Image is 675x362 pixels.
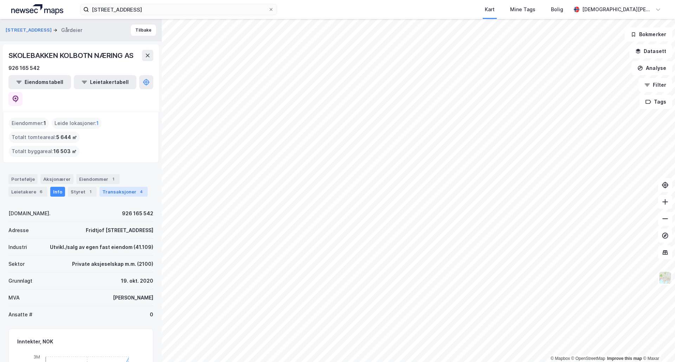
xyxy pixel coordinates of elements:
div: Mine Tags [510,5,535,14]
tspan: 3M [33,354,40,359]
span: 1 [44,119,46,127]
div: Portefølje [8,174,38,184]
div: MVA [8,294,20,302]
iframe: Chat Widget [640,328,675,362]
span: 5 644 ㎡ [56,133,77,141]
button: Bokmerker [625,27,672,41]
div: Kontrollprogram for chat [640,328,675,362]
span: 16 503 ㎡ [53,147,77,156]
div: SKOLEBAKKEN KOLBOTN NÆRING AS [8,50,135,61]
div: Inntekter, NOK [17,337,53,346]
div: 0 [150,310,153,319]
div: [DOMAIN_NAME]. [8,209,51,218]
div: Sektor [8,260,25,268]
div: Totalt tomteareal : [9,132,80,143]
div: Totalt byggareal : [9,146,79,157]
a: Improve this map [607,356,642,361]
div: Adresse [8,226,29,235]
div: Industri [8,243,27,251]
div: [PERSON_NAME] [113,294,153,302]
div: Grunnlagt [8,277,32,285]
div: Leide lokasjoner : [52,118,102,129]
button: Filter [638,78,672,92]
div: 1 [87,188,94,195]
a: Mapbox [551,356,570,361]
button: Tags [639,95,672,109]
div: Kart [485,5,495,14]
div: [DEMOGRAPHIC_DATA][PERSON_NAME] [582,5,652,14]
div: 926 165 542 [122,209,153,218]
div: 6 [38,188,45,195]
button: Datasett [629,44,672,58]
a: OpenStreetMap [571,356,605,361]
div: Aksjonærer [40,174,73,184]
img: logo.a4113a55bc3d86da70a041830d287a7e.svg [11,4,63,15]
div: Transaksjoner [99,187,148,197]
div: 19. okt. 2020 [121,277,153,285]
div: Ansatte # [8,310,32,319]
button: Eiendomstabell [8,75,71,89]
input: Søk på adresse, matrikkel, gårdeiere, leietakere eller personer [89,4,268,15]
div: Eiendommer : [9,118,49,129]
button: Analyse [631,61,672,75]
div: Info [50,187,65,197]
div: Gårdeier [61,26,82,34]
div: Eiendommer [76,174,120,184]
div: Private aksjeselskap m.m. (2100) [72,260,153,268]
div: 1 [110,176,117,183]
div: Utvikl./salg av egen fast eiendom (41.109) [50,243,153,251]
div: 4 [138,188,145,195]
img: Z [658,271,672,284]
button: [STREET_ADDRESS] [6,27,53,34]
div: Leietakere [8,187,47,197]
div: Styret [68,187,97,197]
button: Leietakertabell [74,75,136,89]
div: Fridtjof [STREET_ADDRESS] [86,226,153,235]
button: Tilbake [131,25,156,36]
div: Bolig [551,5,563,14]
div: 926 165 542 [8,64,40,72]
span: 1 [96,119,99,127]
